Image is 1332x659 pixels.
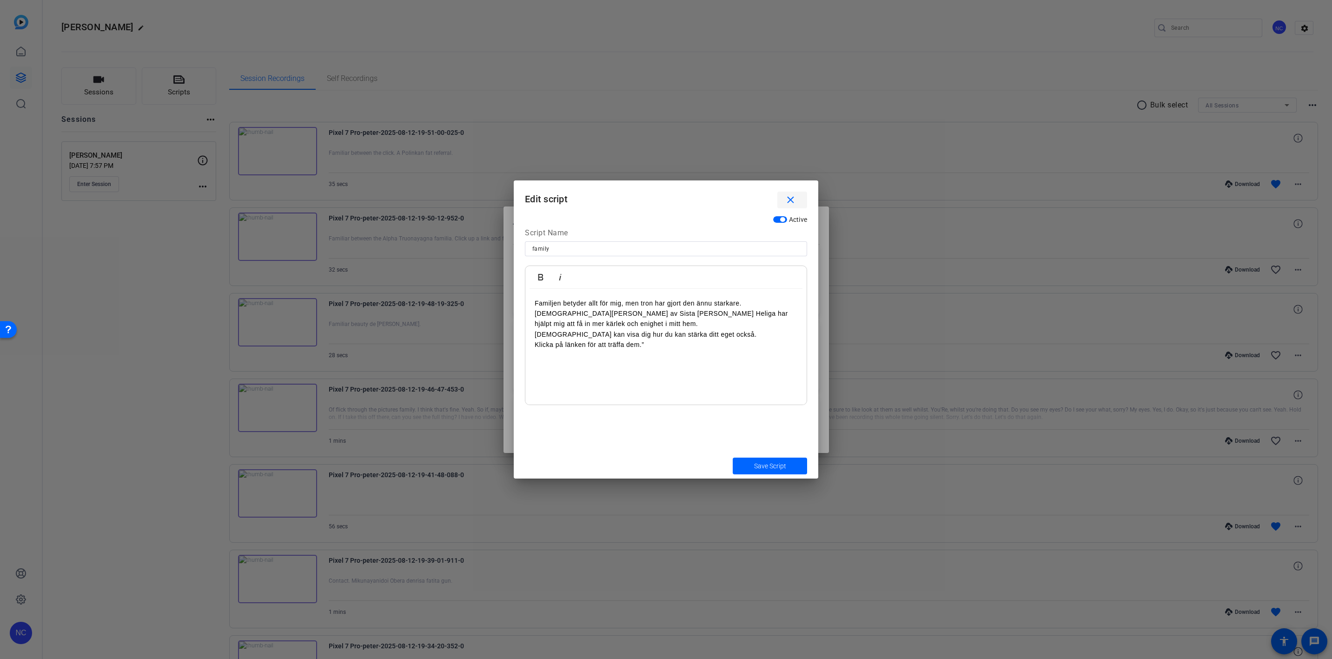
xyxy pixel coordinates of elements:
[535,308,797,329] p: [DEMOGRAPHIC_DATA][PERSON_NAME] av Sista [PERSON_NAME] Heliga har hjälpt mig att få in mer kärlek...
[525,227,807,241] div: Script Name
[551,268,569,286] button: Italic (Ctrl+I)
[532,243,800,254] input: Enter Script Name
[535,329,797,339] p: [DEMOGRAPHIC_DATA] kan visa dig hur du kan stärka ditt eget också.
[532,268,550,286] button: Bold (Ctrl+B)
[785,194,796,206] mat-icon: close
[789,216,808,223] span: Active
[754,461,786,471] span: Save Script
[535,298,797,308] p: Familjen betyder allt för mig, men tron har gjort den ännu starkare.
[535,339,797,350] p: Klicka på länken för att träffa dem.”
[514,180,818,211] h1: Edit script
[733,458,807,474] button: Save Script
